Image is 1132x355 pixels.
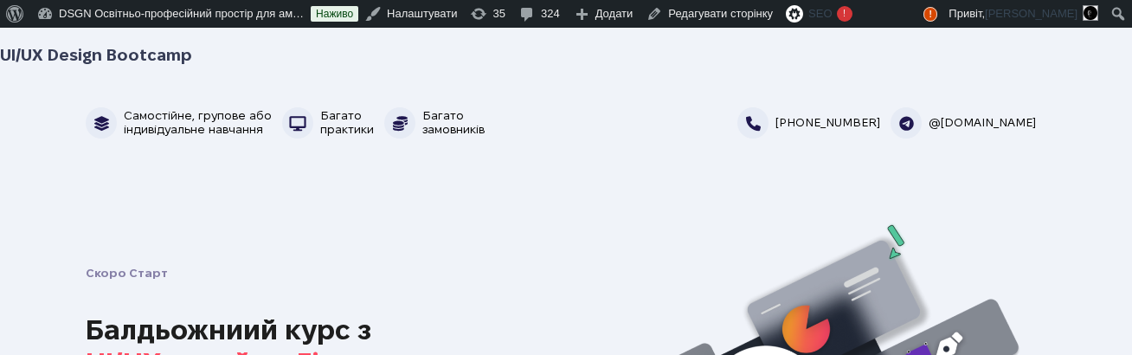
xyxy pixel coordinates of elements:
[737,107,891,139] li: [PHONE_NUMBER]
[923,7,936,22] span: !
[985,7,1077,20] span: [PERSON_NAME]
[311,6,358,22] a: Наживо
[86,107,282,139] li: Самостійне, групове або індивідуальне навчання
[837,6,852,22] div: !
[86,262,552,286] h5: Скоро Старт
[891,107,1046,139] li: @[DOMAIN_NAME]
[808,7,832,20] span: SEO
[282,107,384,139] li: Багато практики
[384,107,495,139] li: Багато замовників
